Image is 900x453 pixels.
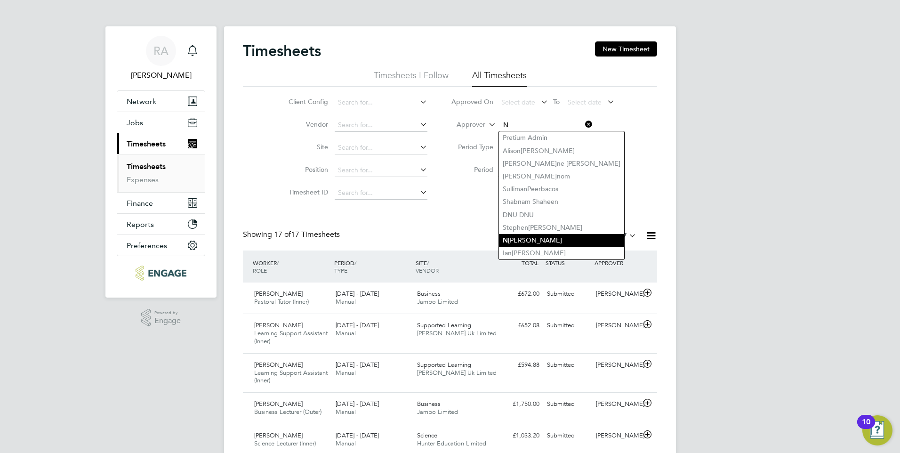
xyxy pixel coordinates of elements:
[127,175,159,184] a: Expenses
[336,361,379,369] span: [DATE] - [DATE]
[499,170,624,183] li: [PERSON_NAME] om
[117,133,205,154] button: Timesheets
[499,209,624,221] li: D U DNU
[117,235,205,256] button: Preferences
[141,309,181,327] a: Powered byEngage
[336,431,379,439] span: [DATE] - [DATE]
[254,431,303,439] span: [PERSON_NAME]
[417,400,441,408] span: Business
[499,221,624,234] li: Stephe [PERSON_NAME]
[417,431,437,439] span: Science
[543,428,592,444] div: Submitted
[543,396,592,412] div: Submitted
[243,230,342,240] div: Showing
[417,321,471,329] span: Supported Learning
[862,422,870,434] div: 10
[592,318,641,333] div: [PERSON_NAME]
[127,118,143,127] span: Jobs
[451,165,493,174] label: Period
[127,139,166,148] span: Timesheets
[417,439,486,447] span: Hunter Education Limited
[117,266,205,281] a: Go to home page
[286,165,328,174] label: Position
[862,415,892,445] button: Open Resource Center, 10 new notifications
[494,357,543,373] div: £594.88
[543,286,592,302] div: Submitted
[254,400,303,408] span: [PERSON_NAME]
[254,369,328,385] span: Learning Support Assistant (Inner)
[334,267,347,274] span: TYPE
[336,329,356,337] span: Manual
[336,290,379,298] span: [DATE] - [DATE]
[494,396,543,412] div: £1,750.00
[503,236,508,244] b: N
[494,318,543,333] div: £652.08
[417,369,497,377] span: [PERSON_NAME] Uk Limited
[543,357,592,373] div: Submitted
[127,162,166,171] a: Timesheets
[153,45,169,57] span: RA
[336,439,356,447] span: Manual
[117,91,205,112] button: Network
[286,188,328,196] label: Timesheet ID
[472,70,527,87] li: All Timesheets
[568,98,602,106] span: Select date
[523,185,527,193] b: n
[117,154,205,192] div: Timesheets
[336,408,356,416] span: Manual
[416,267,439,274] span: VENDOR
[335,119,427,132] input: Search for...
[286,97,328,106] label: Client Config
[332,254,413,279] div: PERIOD
[592,286,641,302] div: [PERSON_NAME]
[413,254,495,279] div: SITE
[592,428,641,444] div: [PERSON_NAME]
[127,220,154,229] span: Reports
[354,259,356,267] span: /
[374,70,449,87] li: Timesheets I Follow
[335,141,427,154] input: Search for...
[254,329,328,345] span: Learning Support Assistant (Inner)
[507,211,513,219] b: N
[286,143,328,151] label: Site
[522,259,538,267] span: TOTAL
[417,298,458,306] span: Jambo Limited
[524,224,528,232] b: n
[582,231,636,241] label: Submitted
[274,230,340,239] span: 17 Timesheets
[286,120,328,129] label: Vendor
[499,234,624,247] li: [PERSON_NAME]
[250,254,332,279] div: WORKER
[254,290,303,298] span: [PERSON_NAME]
[494,286,543,302] div: £672.00
[136,266,186,281] img: ncclondon-logo-retina.png
[417,408,458,416] span: Jambo Limited
[127,97,156,106] span: Network
[508,249,512,257] b: n
[254,408,321,416] span: Business Lecturer (Outer)
[254,298,309,306] span: Pastoral Tutor (Inner)
[595,41,657,57] button: New Timesheet
[501,98,535,106] span: Select date
[117,112,205,133] button: Jobs
[417,361,471,369] span: Supported Learning
[499,183,624,195] li: Sullima Peerbacos
[274,230,291,239] span: 17 of
[451,143,493,151] label: Period Type
[557,172,561,180] b: n
[543,318,592,333] div: Submitted
[254,439,316,447] span: Science Lecturer (Inner)
[499,131,624,144] li: Pretium Admi
[592,254,641,271] div: APPROVER
[154,317,181,325] span: Engage
[277,259,279,267] span: /
[243,41,321,60] h2: Timesheets
[544,134,547,142] b: n
[127,241,167,250] span: Preferences
[117,193,205,213] button: Finance
[336,369,356,377] span: Manual
[417,290,441,298] span: Business
[543,254,592,271] div: STATUS
[592,396,641,412] div: [PERSON_NAME]
[336,400,379,408] span: [DATE] - [DATE]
